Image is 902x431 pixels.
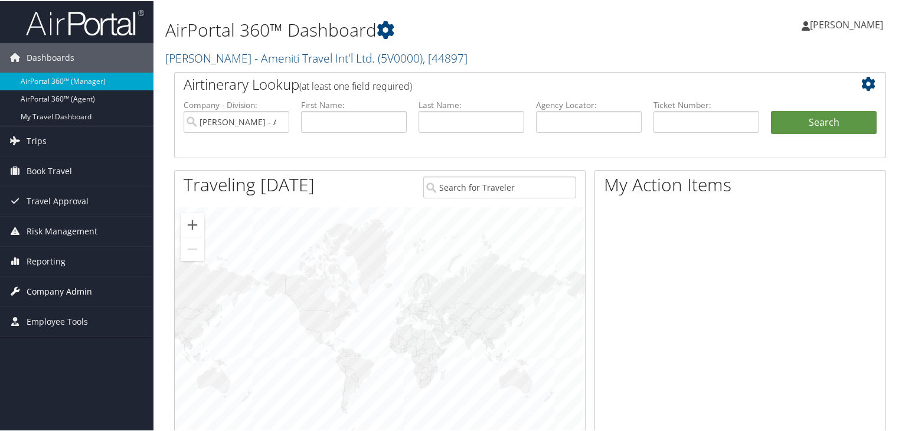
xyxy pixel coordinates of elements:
span: , [ 44897 ] [423,49,468,65]
label: Ticket Number: [653,98,759,110]
span: Reporting [27,246,66,275]
span: [PERSON_NAME] [810,17,883,30]
a: [PERSON_NAME] [802,6,895,41]
span: Travel Approval [27,185,89,215]
span: (at least one field required) [299,79,412,92]
span: Employee Tools [27,306,88,335]
span: Risk Management [27,215,97,245]
span: Dashboards [27,42,74,71]
h1: AirPortal 360™ Dashboard [165,17,652,41]
img: airportal-logo.png [26,8,144,35]
a: [PERSON_NAME] - Ameniti Travel Int'l Ltd. [165,49,468,65]
label: First Name: [301,98,407,110]
button: Zoom in [181,212,204,236]
h2: Airtinerary Lookup [184,73,818,93]
span: Trips [27,125,47,155]
button: Zoom out [181,236,204,260]
label: Agency Locator: [536,98,642,110]
span: Book Travel [27,155,72,185]
span: Company Admin [27,276,92,305]
button: Search [771,110,877,133]
h1: My Action Items [595,171,885,196]
label: Company - Division: [184,98,289,110]
span: ( 5V0000 ) [378,49,423,65]
label: Last Name: [419,98,524,110]
h1: Traveling [DATE] [184,171,315,196]
input: Search for Traveler [423,175,577,197]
